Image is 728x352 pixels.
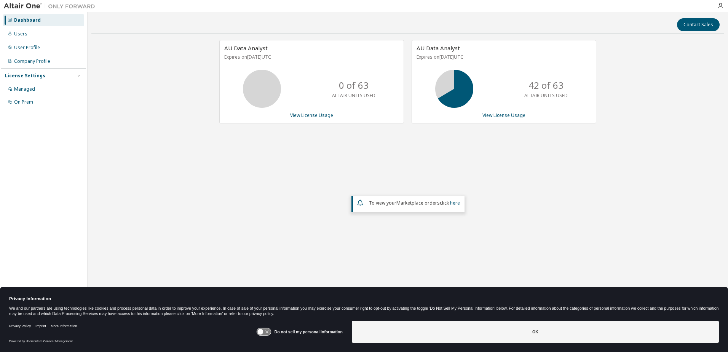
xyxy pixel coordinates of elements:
div: Users [14,31,27,37]
p: 42 of 63 [528,79,564,92]
em: Marketplace orders [396,200,440,206]
span: AU Data Analyst [417,44,460,52]
a: View License Usage [482,112,525,118]
p: ALTAIR UNITS USED [332,92,375,99]
span: AU Data Analyst [224,44,268,52]
a: View License Usage [290,112,333,118]
div: On Prem [14,99,33,105]
p: ALTAIR UNITS USED [524,92,568,99]
div: Dashboard [14,17,41,23]
div: Company Profile [14,58,50,64]
div: License Settings [5,73,45,79]
p: Expires on [DATE] UTC [417,54,589,60]
div: Managed [14,86,35,92]
div: User Profile [14,45,40,51]
span: To view your click [369,200,460,206]
img: Altair One [4,2,99,10]
p: 0 of 63 [339,79,369,92]
button: Contact Sales [677,18,720,31]
a: here [450,200,460,206]
p: Expires on [DATE] UTC [224,54,397,60]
